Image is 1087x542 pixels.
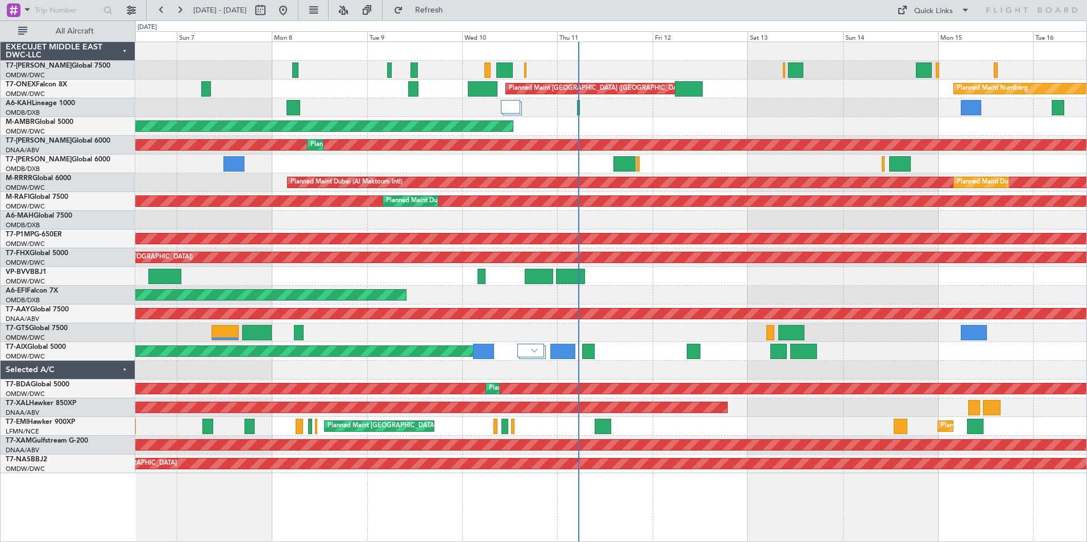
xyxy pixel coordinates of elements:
a: VP-BVVBBJ1 [6,269,47,276]
a: T7-NASBBJ2 [6,456,47,463]
a: M-RRRRGlobal 6000 [6,175,71,182]
input: Trip Number [35,2,100,19]
div: Planned Maint Dubai (Al Maktoum Intl) [291,174,403,191]
span: T7-BDA [6,381,31,388]
a: T7-EMIHawker 900XP [6,419,75,426]
img: arrow-gray.svg [531,348,538,353]
a: OMDB/DXB [6,296,40,305]
div: Mon 15 [938,31,1033,41]
div: Fri 12 [653,31,748,41]
span: T7-AAY [6,306,30,313]
div: Planned Maint Dubai (Al Maktoum Intl) [957,174,1069,191]
div: Planned Maint Dubai (Al Maktoum Intl) [310,136,422,153]
a: T7-[PERSON_NAME]Global 6000 [6,137,110,144]
span: A6-KAH [6,100,32,107]
a: OMDB/DXB [6,109,40,117]
span: A6-EFI [6,287,27,294]
a: T7-XAMGulfstream G-200 [6,437,88,444]
div: Planned Maint [GEOGRAPHIC_DATA] ([GEOGRAPHIC_DATA]) [509,80,688,97]
div: Planned Maint Dubai (Al Maktoum Intl) [386,193,498,210]
span: T7-XAM [6,437,32,444]
div: Quick Links [914,6,953,17]
a: T7-AAYGlobal 7500 [6,306,69,313]
a: T7-AIXGlobal 5000 [6,344,66,351]
a: OMDW/DWC [6,127,45,136]
span: T7-NAS [6,456,31,463]
a: OMDW/DWC [6,90,45,98]
a: OMDW/DWC [6,352,45,361]
a: T7-XALHawker 850XP [6,400,76,407]
a: T7-FHXGlobal 5000 [6,250,68,257]
div: Sun 14 [843,31,938,41]
a: T7-[PERSON_NAME]Global 6000 [6,156,110,163]
span: M-AMBR [6,119,35,126]
span: M-RRRR [6,175,32,182]
div: Sun 7 [177,31,272,41]
span: M-RAFI [6,194,30,201]
a: A6-MAHGlobal 7500 [6,212,72,219]
a: M-AMBRGlobal 5000 [6,119,73,126]
span: Refresh [405,6,453,14]
a: T7-P1MPG-650ER [6,231,62,238]
span: T7-EMI [6,419,28,426]
a: OMDW/DWC [6,184,45,192]
button: All Aircraft [13,22,123,40]
a: OMDW/DWC [6,465,45,473]
div: Planned Maint Dubai (Al Maktoum Intl) [489,380,601,397]
span: T7-[PERSON_NAME] [6,62,72,69]
span: T7-P1MP [6,231,34,238]
a: M-RAFIGlobal 7500 [6,194,68,201]
a: DNAA/ABV [6,446,39,455]
div: Planned Maint Nurnberg [957,80,1028,97]
a: OMDW/DWC [6,277,45,286]
span: All Aircraft [30,27,120,35]
div: Planned Maint [GEOGRAPHIC_DATA] [327,418,436,435]
div: Planned Maint [GEOGRAPHIC_DATA] [941,418,1049,435]
a: OMDB/DXB [6,221,40,230]
a: OMDB/DXB [6,165,40,173]
button: Quick Links [891,1,976,19]
span: T7-FHX [6,250,30,257]
span: T7-GTS [6,325,29,332]
span: A6-MAH [6,212,34,219]
a: DNAA/ABV [6,408,39,417]
a: OMDW/DWC [6,202,45,211]
span: [DATE] - [DATE] [193,5,247,15]
button: Refresh [388,1,457,19]
span: T7-AIX [6,344,27,351]
a: A6-EFIFalcon 7X [6,287,58,294]
span: T7-[PERSON_NAME] [6,156,72,163]
div: Sat 13 [748,31,843,41]
span: VP-BVV [6,269,30,276]
a: DNAA/ABV [6,315,39,323]
a: T7-GTSGlobal 7500 [6,325,68,332]
a: DNAA/ABV [6,146,39,155]
span: T7-ONEX [6,81,36,88]
a: OMDW/DWC [6,333,45,342]
div: Mon 8 [272,31,367,41]
a: LFMN/NCE [6,427,39,436]
a: T7-BDAGlobal 5000 [6,381,69,388]
a: OMDW/DWC [6,259,45,267]
span: T7-XAL [6,400,29,407]
div: Wed 10 [462,31,557,41]
div: [DATE] [138,23,157,32]
a: A6-KAHLineage 1000 [6,100,75,107]
a: T7-ONEXFalcon 8X [6,81,67,88]
a: T7-[PERSON_NAME]Global 7500 [6,62,110,69]
a: OMDW/DWC [6,240,45,248]
div: Tue 9 [367,31,462,41]
div: Thu 11 [557,31,652,41]
span: T7-[PERSON_NAME] [6,137,72,144]
a: OMDW/DWC [6,390,45,398]
a: OMDW/DWC [6,71,45,80]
